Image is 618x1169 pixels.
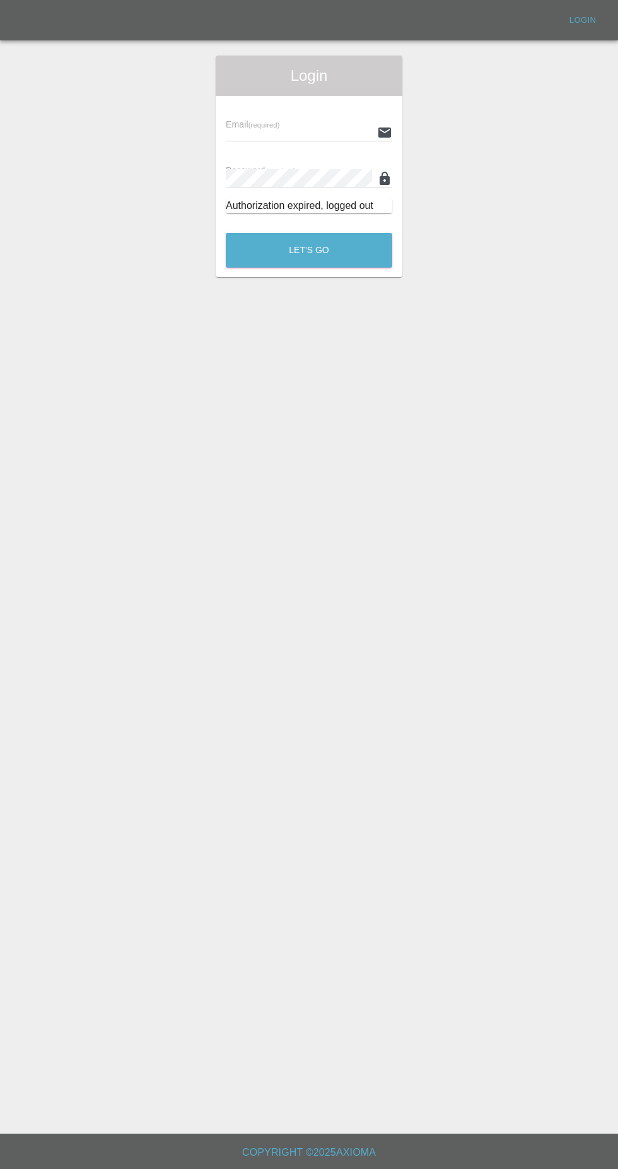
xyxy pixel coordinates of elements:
[563,11,603,30] a: Login
[226,233,392,268] button: Let's Go
[265,167,297,175] small: (required)
[226,119,279,129] span: Email
[10,1144,608,1161] h6: Copyright © 2025 Axioma
[248,121,280,129] small: (required)
[226,66,392,86] span: Login
[226,165,296,175] span: Password
[226,198,392,213] div: Authorization expired, logged out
